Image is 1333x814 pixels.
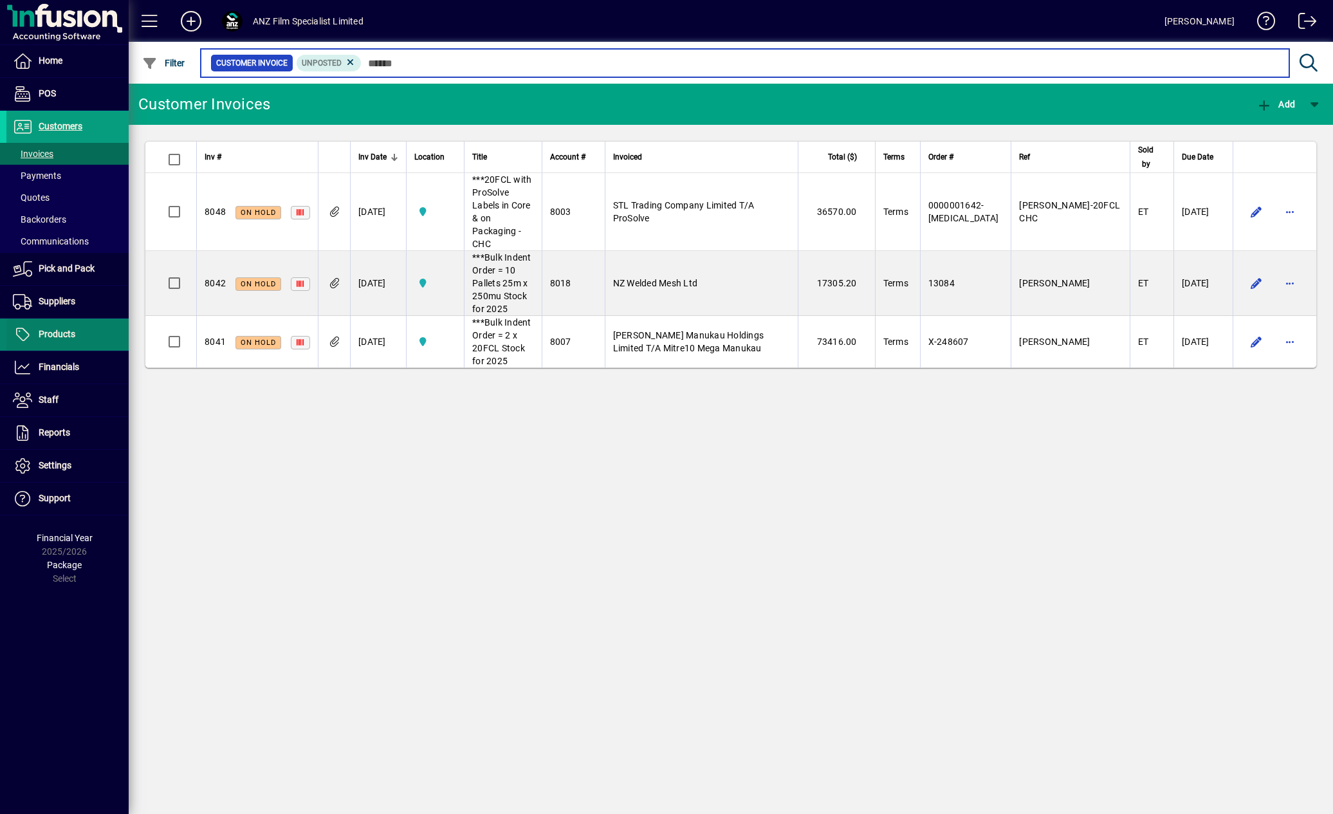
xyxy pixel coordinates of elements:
span: AKL Warehouse [414,276,456,290]
span: [PERSON_NAME] Manukau Holdings Limited T/A Mitre10 Mega Manukau [613,330,764,353]
span: 8018 [550,278,571,288]
span: Backorders [13,214,66,225]
span: AKL Warehouse [414,335,456,349]
button: More options [1280,273,1300,293]
div: Sold by [1138,143,1166,171]
span: Package [47,560,82,570]
span: Terms [883,207,908,217]
span: Invoiced [613,150,642,164]
span: ***Bulk Indent Order = 10 Pallets 25m x 250mu Stock for 2025 [472,252,531,314]
span: ET [1138,337,1149,347]
td: 36570.00 [798,173,875,251]
span: 0000001642-[MEDICAL_DATA] [928,200,999,223]
span: On hold [241,338,276,347]
td: 73416.00 [798,316,875,367]
div: Customer Invoices [138,94,270,115]
div: Title [472,150,534,164]
div: Order # [928,150,1004,164]
span: ET [1138,278,1149,288]
span: Pick and Pack [39,263,95,273]
span: Inv Date [358,150,387,164]
span: 13084 [928,278,955,288]
span: Support [39,493,71,503]
span: Invoices [13,149,53,159]
td: [DATE] [350,173,406,251]
a: Communications [6,230,129,252]
span: X-248607 [928,337,969,347]
button: Profile [212,10,253,33]
span: Terms [883,150,905,164]
span: 8003 [550,207,571,217]
button: Add [1253,93,1298,116]
div: Due Date [1182,150,1225,164]
a: Home [6,45,129,77]
span: Staff [39,394,59,405]
a: Settings [6,450,129,482]
span: Products [39,329,75,339]
span: [PERSON_NAME] [1019,278,1090,288]
button: Edit [1246,331,1267,352]
div: Ref [1019,150,1121,164]
span: Inv # [205,150,221,164]
a: Logout [1289,3,1317,44]
td: [DATE] [1173,173,1233,251]
a: Backorders [6,208,129,230]
a: Support [6,483,129,515]
span: Title [472,150,487,164]
span: On hold [241,280,276,288]
span: Communications [13,236,89,246]
div: Account # [550,150,597,164]
span: Payments [13,171,61,181]
div: [PERSON_NAME] [1164,11,1235,32]
span: Customers [39,121,82,131]
td: [DATE] [1173,251,1233,316]
td: [DATE] [1173,316,1233,367]
span: Financials [39,362,79,372]
div: Location [414,150,456,164]
span: Quotes [13,192,50,203]
span: On hold [241,208,276,217]
a: Financials [6,351,129,384]
span: Customer Invoice [216,57,288,69]
span: STL Trading Company Limited T/A ProSolve [613,200,755,223]
span: ***20FCL with ProSolve Labels in Core & on Packaging - CHC [472,174,531,249]
a: Payments [6,165,129,187]
button: More options [1280,201,1300,222]
span: Terms [883,337,908,347]
span: [PERSON_NAME] [1019,337,1090,347]
span: [PERSON_NAME]-20FCL CHC [1019,200,1120,223]
span: Total ($) [828,150,857,164]
td: 17305.20 [798,251,875,316]
span: 8007 [550,337,571,347]
div: Invoiced [613,150,790,164]
button: More options [1280,331,1300,352]
td: [DATE] [350,316,406,367]
button: Add [170,10,212,33]
span: Unposted [302,59,342,68]
span: Sold by [1138,143,1154,171]
span: Due Date [1182,150,1213,164]
a: Invoices [6,143,129,165]
span: Financial Year [37,533,93,543]
span: Settings [39,460,71,470]
span: Order # [928,150,953,164]
span: Terms [883,278,908,288]
span: Account # [550,150,585,164]
a: Pick and Pack [6,253,129,285]
div: Inv Date [358,150,398,164]
span: POS [39,88,56,98]
div: ANZ Film Specialist Limited [253,11,363,32]
a: Quotes [6,187,129,208]
td: [DATE] [350,251,406,316]
span: ***Bulk Indent Order = 2 x 20FCL Stock for 2025 [472,317,531,366]
span: Add [1256,99,1295,109]
a: Staff [6,384,129,416]
span: 8042 [205,278,226,288]
button: Filter [139,51,188,75]
span: Ref [1019,150,1030,164]
div: Total ($) [806,150,869,164]
div: Inv # [205,150,310,164]
button: Edit [1246,273,1267,293]
a: Knowledge Base [1247,3,1276,44]
span: Home [39,55,62,66]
